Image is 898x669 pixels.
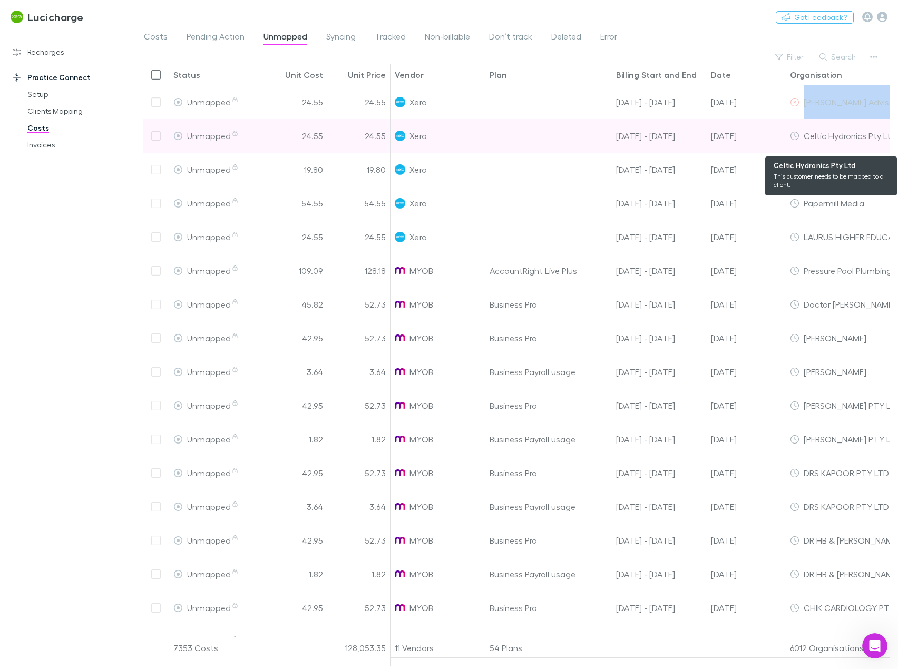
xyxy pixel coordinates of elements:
button: Got Feedback? [776,11,854,24]
li: At the top of the page, click . [25,85,164,95]
div: AccountRight Live Plus [485,254,612,288]
button: Search [814,51,862,63]
div: Business Payroll usage [485,557,612,591]
a: Costs [17,120,140,136]
div: 24.55 [327,119,391,153]
b: Tracked Non-Billable [17,132,139,151]
li: Sync Error [25,245,164,255]
div: 54.55 [264,186,327,220]
div: 02 Jul 2025 [707,524,786,557]
a: Practice Connect [2,69,140,86]
span: Unmapped [187,367,239,377]
span: Unmapped [187,265,239,276]
div: 24.55 [327,85,391,119]
img: MYOB's Logo [395,299,405,310]
div: 01 Jul - 31 Jul 25 [612,591,707,625]
button: Send a message… [181,341,198,358]
img: MYOB's Logo [395,333,405,343]
div: 03 May - 27 May 25 [612,153,707,186]
div: 28 Apr - 27 May 25 [612,85,707,119]
span: Unmapped [187,131,239,141]
div: 02 Jul 2025 [707,625,786,658]
div: 42.95 [264,591,327,625]
div: 02 Jul 2025 [707,591,786,625]
h2: Costs that can be deleted [17,261,164,277]
a: Invoices [17,136,140,153]
img: MYOB's Logo [395,636,405,647]
div: 02 Jul 2025 [707,321,786,355]
span: Xero [409,153,427,186]
div: 01 Jul - 31 Jul 25 [612,254,707,288]
img: MYOB's Logo [395,265,405,276]
div: Business Pro [485,389,612,422]
span: MYOB [409,254,433,287]
div: 24.55 [327,220,391,254]
b: Delete [128,86,155,94]
span: MYOB [409,490,433,523]
div: 28 Apr - 27 May 25 [612,186,707,220]
div: Unit Cost [285,70,323,80]
button: Upload attachment [50,345,58,353]
span: Xero [409,186,427,220]
a: Costs [45,28,65,37]
div: 02 Jul 2025 [707,422,786,456]
div: 42.95 [264,456,327,490]
div: 3.64 [264,355,327,389]
div: 27 May 2025 [707,85,786,119]
span: Doctor [PERSON_NAME] [804,299,895,309]
div: 54 Plans [485,637,612,658]
div: Business Payroll usage [485,490,612,524]
span: Unmapped [187,535,239,545]
div: Business Pro [485,288,612,321]
span: Unmapped [187,198,239,208]
img: MYOB's Logo [395,434,405,445]
span: MYOB [409,321,433,355]
span: MYOB [409,456,433,489]
a: Recharges [2,44,140,61]
img: Xero's Logo [395,232,405,242]
div: Note: Once a cost is deleted, it cannot be reverted. It will move to the tab, and the only option... [17,304,164,356]
div: 42.95 [264,321,327,355]
img: Xero's Logo [395,198,405,209]
div: Vendor [395,70,424,80]
img: Xero's Logo [395,131,405,141]
div: Business Pro [485,321,612,355]
div: 1.82 [327,557,391,591]
div: Billing Start and End [616,70,697,80]
img: Xero's Logo [395,164,405,175]
div: 42.95 [264,389,327,422]
div: 01 Jul - 31 Jul 25 [612,288,707,321]
img: Xero's Logo [395,97,405,107]
span: Papermill Media [804,198,864,208]
div: Profile image for Alex [30,6,47,23]
div: 01 Jul - 31 Jul 25 [612,355,707,389]
a: Lucicharge [4,4,90,29]
div: 128.18 [327,254,391,288]
div: 01 Jul - 31 Jul 25 [612,422,707,456]
div: 42.95 [264,524,327,557]
span: Syncing [326,31,356,45]
div: 01 Jul - 31 Jul 25 [612,557,707,591]
div: 01 Jul - 31 Jul 25 [612,625,707,658]
div: 3.64 [327,490,391,524]
span: Celtic Hydronics Pty Ltd [804,131,895,141]
div: 1.82 [264,625,327,658]
div: 54.55 [327,186,391,220]
div: 52.73 [327,524,391,557]
div: 02 Jul 2025 [707,456,786,490]
div: 52.73 [327,321,391,355]
div: 45.82 [264,288,327,321]
img: MYOB's Logo [395,468,405,478]
img: MYOB's Logo [395,501,405,512]
div: 24.55 [264,119,327,153]
div: Business Payroll usage [485,625,612,658]
li: Non-Billable [25,289,164,299]
div: Close [185,4,204,23]
button: Gif picker [33,345,42,353]
li: Don’t Track [25,233,164,243]
li: Open one of the following status tabs: . [25,41,164,60]
b: Tracked or [43,51,87,60]
span: Unmapped [187,569,239,579]
span: Xero [409,85,427,119]
div: 11 Vendors [391,637,485,658]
